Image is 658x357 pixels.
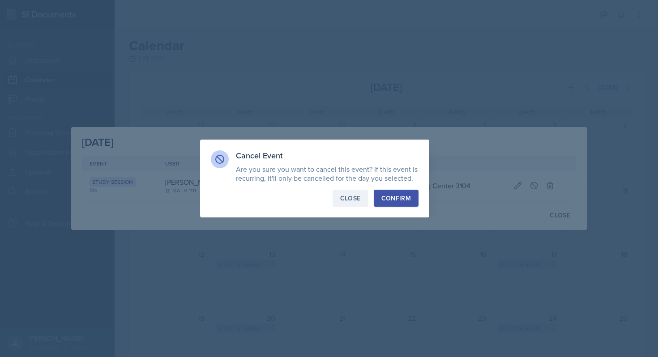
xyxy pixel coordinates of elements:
button: Close [333,190,368,207]
h3: Cancel Event [236,150,419,161]
div: Confirm [381,194,411,203]
div: Close [340,194,361,203]
p: Are you sure you want to cancel this event? If this event is recurring, it'll only be cancelled f... [236,165,419,183]
button: Confirm [374,190,419,207]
